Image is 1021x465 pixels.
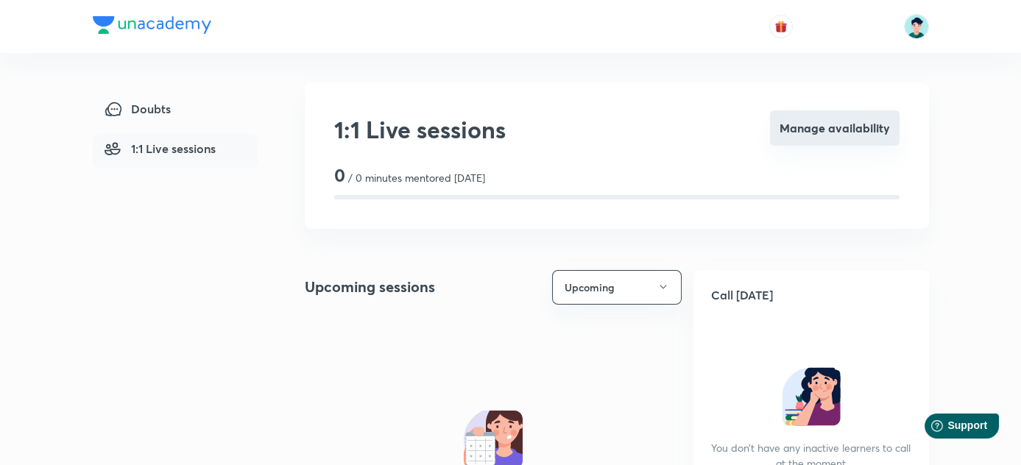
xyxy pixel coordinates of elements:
a: Doubts [93,94,258,128]
a: Company Logo [93,16,211,38]
a: 1:1 Live sessions [93,134,258,168]
iframe: Help widget launcher [890,408,1005,449]
button: Upcoming [552,270,682,305]
img: Company Logo [93,16,211,34]
img: Shamas Khan [904,14,929,39]
button: avatar [769,15,793,38]
button: Manage availability [770,110,900,146]
h5: Call [DATE] [693,270,929,320]
span: 1:1 Live sessions [105,140,216,157]
span: Doubts [105,100,171,118]
h3: 0 [334,165,345,186]
p: / 0 minutes mentored [DATE] [348,170,485,185]
h4: Upcoming sessions [305,276,435,298]
h2: 1:1 Live sessions [334,112,506,147]
img: avatar [774,20,788,33]
img: no inactive learner [782,367,841,426]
